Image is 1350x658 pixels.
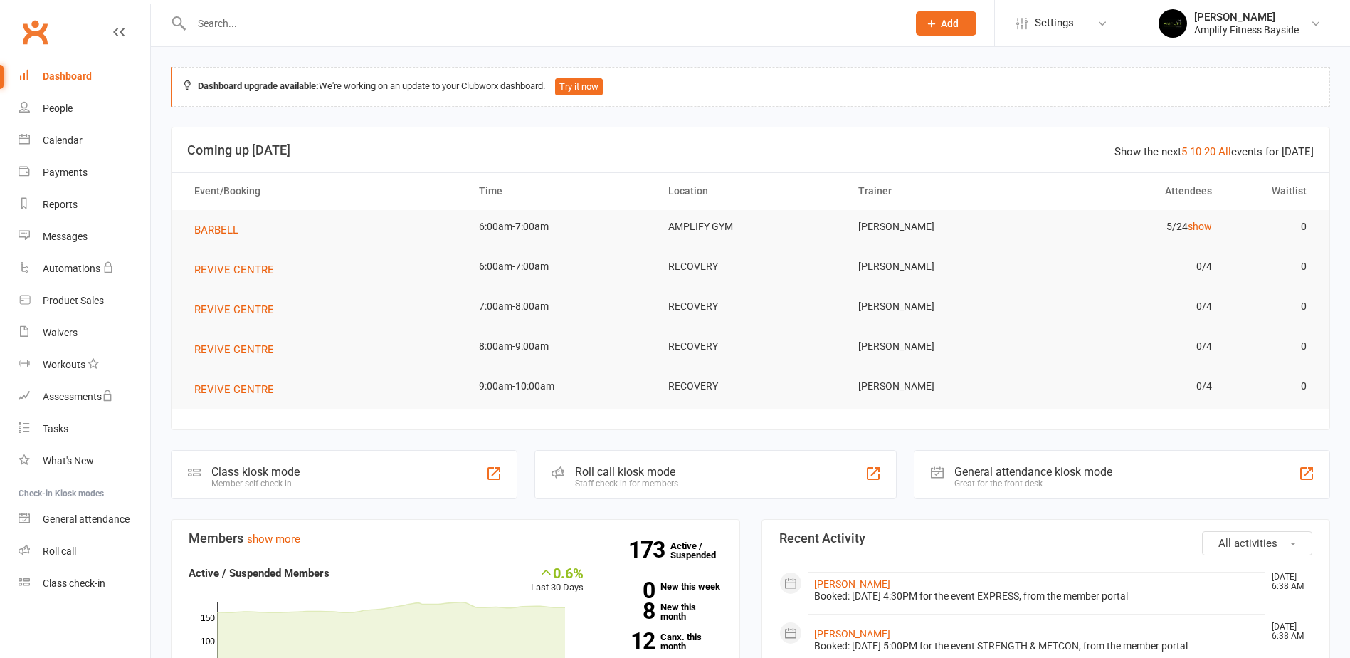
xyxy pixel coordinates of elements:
time: [DATE] 6:38 AM [1265,573,1312,591]
a: What's New [19,445,150,477]
td: 8:00am-9:00am [466,330,655,363]
div: Assessments [43,391,113,402]
span: All activities [1218,537,1277,550]
td: RECOVERY [655,290,845,323]
td: [PERSON_NAME] [845,290,1035,323]
a: Calendar [19,125,150,157]
button: BARBELL [194,221,248,239]
div: Reports [43,199,78,210]
div: 0.6% [531,565,584,580]
td: 0/4 [1035,290,1224,323]
a: Workouts [19,349,150,381]
td: RECOVERY [655,330,845,363]
button: All activities [1202,531,1312,555]
td: 7:00am-8:00am [466,290,655,323]
a: Automations [19,253,150,285]
td: AMPLIFY GYM [655,210,845,244]
button: Add [916,11,976,36]
img: thumb_image1596355059.png [1159,9,1187,38]
strong: Dashboard upgrade available: [198,80,319,91]
a: show [1188,221,1212,232]
td: [PERSON_NAME] [845,250,1035,283]
td: 6:00am-7:00am [466,250,655,283]
div: Great for the front desk [954,479,1112,489]
a: Dashboard [19,61,150,93]
td: [PERSON_NAME] [845,330,1035,363]
td: 0 [1225,250,1319,283]
div: Member self check-in [211,479,300,489]
a: Payments [19,157,150,189]
td: 0 [1225,330,1319,363]
a: People [19,93,150,125]
div: Booked: [DATE] 4:30PM for the event EXPRESS, from the member portal [814,590,1260,602]
div: General attendance [43,513,130,525]
th: Attendees [1035,173,1224,209]
span: REVIVE CENTRE [194,383,274,396]
div: Messages [43,231,88,242]
button: REVIVE CENTRE [194,341,284,358]
a: [PERSON_NAME] [814,578,890,590]
td: 5/24 [1035,210,1224,244]
input: Search... [187,14,897,33]
a: General attendance kiosk mode [19,503,150,536]
a: Roll call [19,536,150,568]
div: Class check-in [43,578,105,589]
th: Waitlist [1225,173,1319,209]
h3: Coming up [DATE] [187,143,1314,157]
div: Booked: [DATE] 5:00PM for the event STRENGTH & METCON, from the member portal [814,640,1260,652]
td: 0 [1225,370,1319,403]
span: BARBELL [194,224,238,236]
span: Add [941,18,959,29]
a: 5 [1181,145,1187,158]
div: Class kiosk mode [211,465,300,479]
a: show more [247,533,300,545]
div: Calendar [43,135,83,146]
td: 6:00am-7:00am [466,210,655,244]
a: 173Active / Suspended [670,531,733,570]
th: Location [655,173,845,209]
div: Waivers [43,327,78,338]
td: RECOVERY [655,250,845,283]
strong: 8 [605,600,655,622]
div: Last 30 Days [531,565,584,595]
div: Roll call [43,545,76,557]
div: What's New [43,455,94,466]
span: REVIVE CENTRE [194,303,274,316]
div: Automations [43,263,100,274]
div: Amplify Fitness Bayside [1194,23,1299,36]
td: 0 [1225,290,1319,323]
a: Clubworx [17,14,53,50]
a: Class kiosk mode [19,568,150,600]
div: Show the next events for [DATE] [1114,143,1314,160]
div: [PERSON_NAME] [1194,11,1299,23]
button: REVIVE CENTRE [194,381,284,398]
a: Waivers [19,317,150,349]
a: Product Sales [19,285,150,317]
h3: Members [189,531,722,545]
span: Settings [1035,7,1074,39]
td: 0 [1225,210,1319,244]
strong: 173 [628,539,670,560]
td: [PERSON_NAME] [845,210,1035,244]
a: 20 [1204,145,1215,158]
th: Event/Booking [181,173,466,209]
div: Roll call kiosk mode [575,465,678,479]
div: People [43,103,73,114]
a: Reports [19,189,150,221]
td: 0/4 [1035,250,1224,283]
a: 12Canx. this month [605,632,722,651]
div: Workouts [43,359,85,370]
a: 8New this month [605,602,722,621]
a: 0New this week [605,582,722,591]
div: Product Sales [43,295,104,306]
button: REVIVE CENTRE [194,301,284,318]
h3: Recent Activity [779,531,1313,545]
strong: 12 [605,630,655,652]
div: We're working on an update to your Clubworx dashboard. [171,67,1330,107]
div: Dashboard [43,70,92,82]
div: General attendance kiosk mode [954,465,1112,479]
td: [PERSON_NAME] [845,370,1035,403]
td: 9:00am-10:00am [466,370,655,403]
a: 10 [1190,145,1201,158]
a: [PERSON_NAME] [814,628,890,639]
